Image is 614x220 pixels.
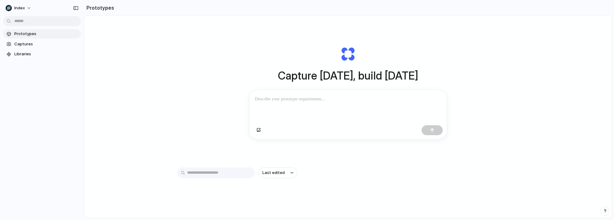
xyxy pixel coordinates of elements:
span: Index [14,5,25,11]
a: Prototypes [3,29,81,39]
span: Prototypes [14,31,78,37]
h1: Capture [DATE], build [DATE] [278,67,418,84]
a: Libraries [3,49,81,59]
span: Captures [14,41,78,47]
span: Libraries [14,51,78,57]
a: Captures [3,39,81,49]
button: Index [3,3,35,13]
span: Last edited [262,170,285,176]
h2: Prototypes [84,4,114,11]
button: Last edited [259,167,297,178]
